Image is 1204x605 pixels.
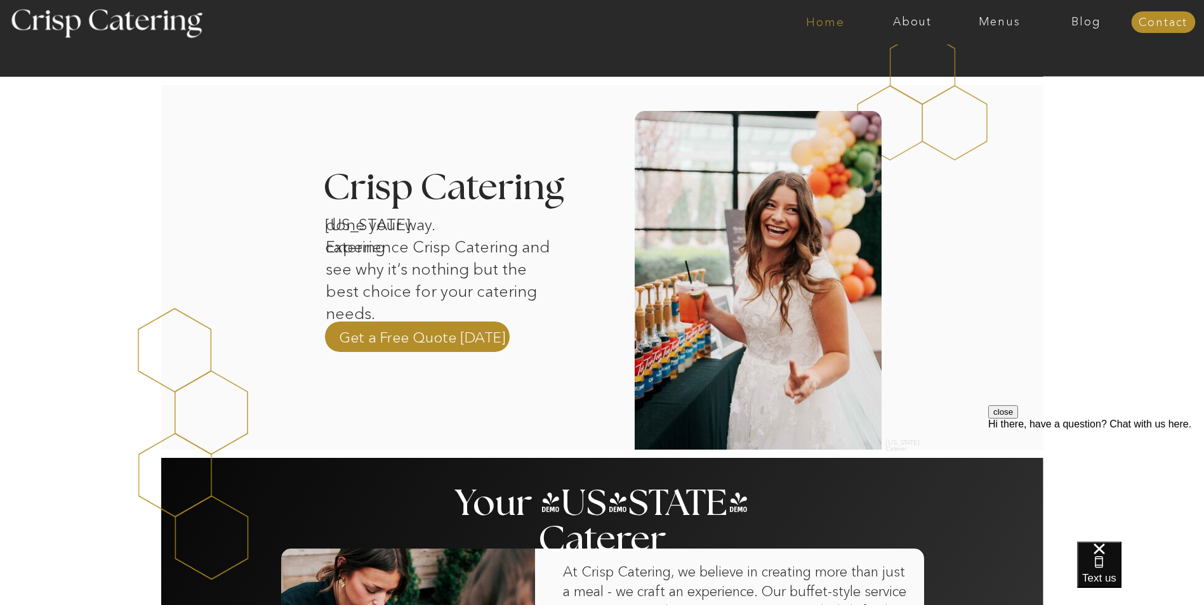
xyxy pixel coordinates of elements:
[869,16,956,29] a: About
[326,214,557,294] p: done your way. Experience Crisp Catering and see why it’s nothing but the best choice for your ca...
[453,486,752,511] h2: Your [US_STATE] Caterer
[1131,16,1195,29] a: Contact
[1077,542,1204,605] iframe: podium webchat widget bubble
[339,327,506,346] a: Get a Free Quote [DATE]
[1043,16,1130,29] a: Blog
[323,170,597,207] h3: Crisp Catering
[886,439,925,446] h2: [US_STATE] Caterer
[782,16,869,29] a: Home
[988,405,1204,557] iframe: podium webchat widget prompt
[956,16,1043,29] a: Menus
[325,214,457,230] h1: [US_STATE] catering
